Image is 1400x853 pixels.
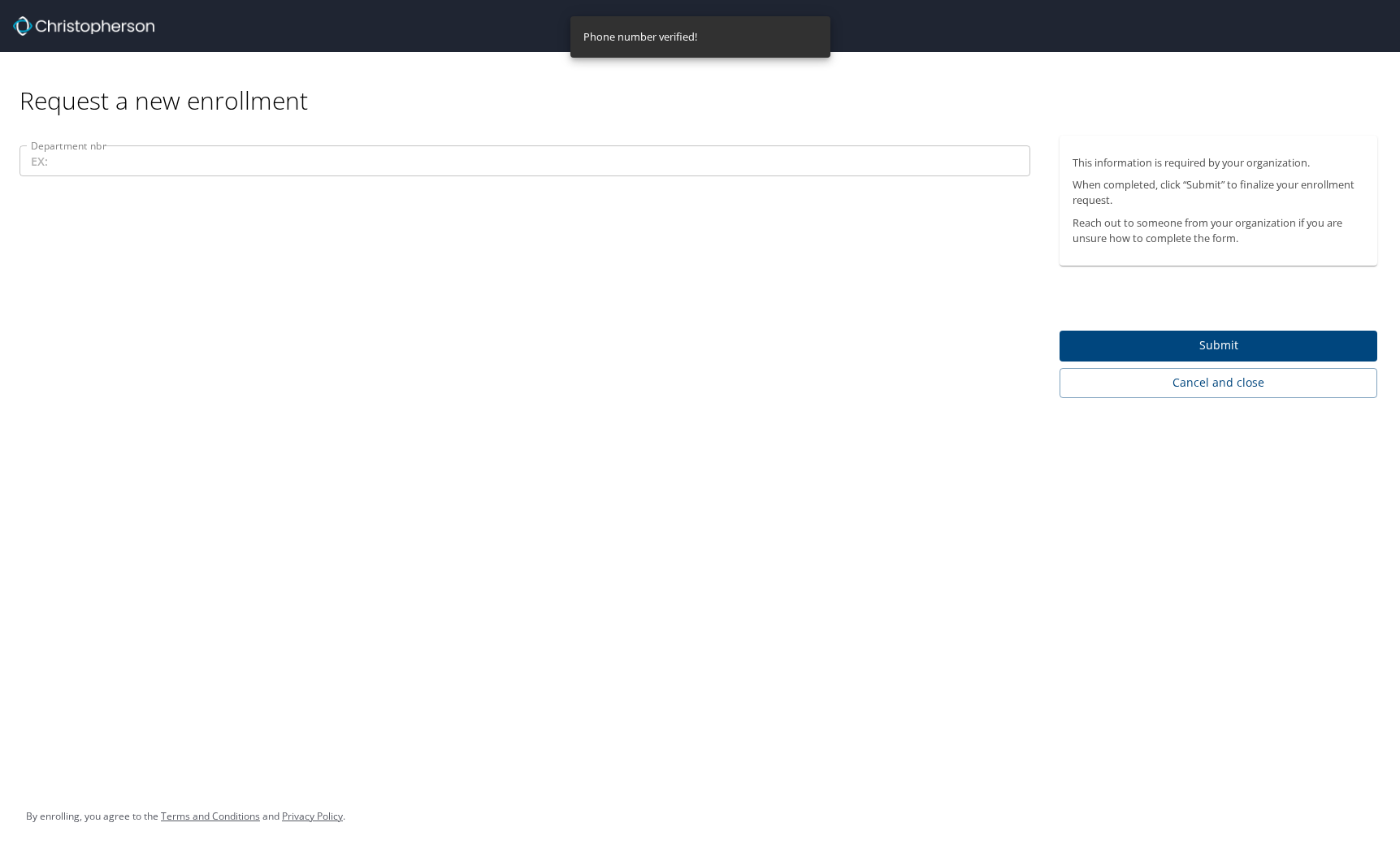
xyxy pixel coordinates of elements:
a: Privacy Policy [282,809,343,823]
div: By enrolling, you agree to the and . [26,796,345,837]
input: EX: [20,145,1030,176]
div: Phone number verified! [583,21,697,53]
div: Request a new enrollment [20,52,1390,116]
p: When completed, click “Submit” to finalize your enrollment request. [1073,177,1364,208]
button: Cancel and close [1060,368,1377,398]
p: Reach out to someone from your organization if you are unsure how to complete the form. [1073,215,1364,246]
p: This information is required by your organization. [1073,155,1364,171]
img: cbt logo [13,16,154,36]
span: Submit [1073,336,1364,356]
a: Terms and Conditions [161,809,260,823]
span: Cancel and close [1073,373,1364,393]
button: Submit [1060,331,1377,362]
